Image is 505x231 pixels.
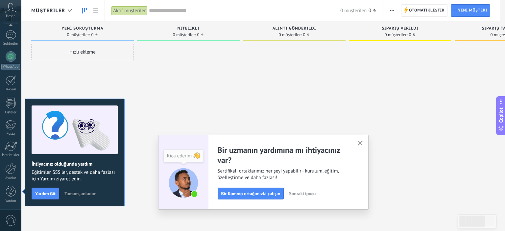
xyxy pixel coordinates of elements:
div: Sohbetler [1,42,20,46]
div: Listeler [1,110,20,115]
div: Posta [1,132,20,136]
span: Copilot [498,107,504,123]
span: Hesap [6,14,15,18]
div: Ayarlar [1,176,20,180]
div: İstatistikler [1,153,20,157]
div: Takvim [1,87,20,92]
div: WhatsApp [1,64,20,70]
div: Yardım [1,199,20,203]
